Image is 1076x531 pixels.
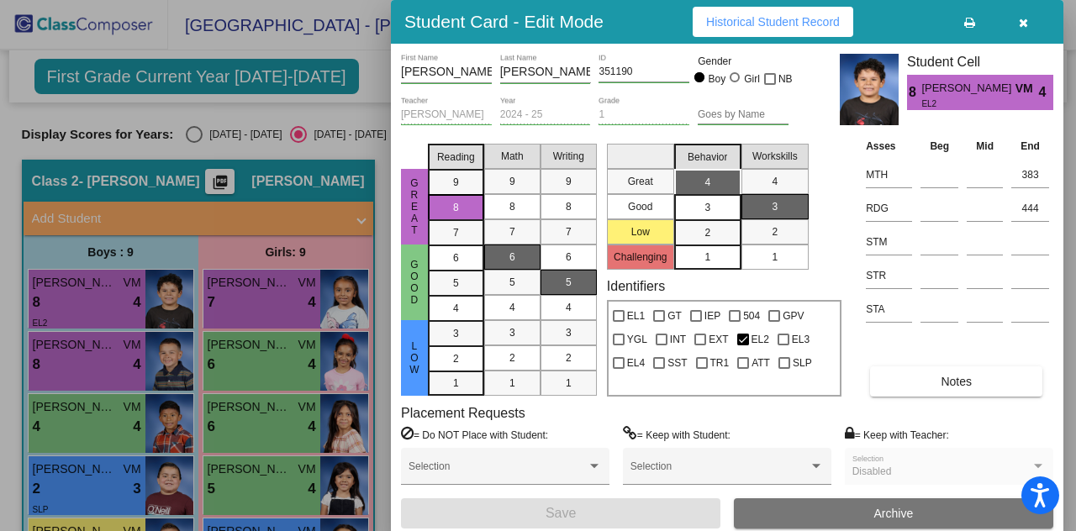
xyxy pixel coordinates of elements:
span: 6 [566,250,572,265]
span: 7 [566,224,572,239]
span: 504 [743,306,760,326]
h3: Student Cell [907,54,1053,70]
span: 4 [704,175,710,190]
span: 5 [509,275,515,290]
span: INT [670,329,686,350]
span: 5 [453,276,459,291]
button: Archive [734,498,1053,528]
span: 4 [566,300,572,315]
span: 2 [772,224,778,239]
span: 4 [509,300,515,315]
span: 2 [509,350,515,365]
input: grade [599,109,689,121]
span: 3 [704,200,710,215]
button: Save [401,498,720,528]
th: Asses [862,137,916,155]
th: Mid [963,137,1007,155]
span: EL1 [627,306,645,326]
div: Boy [708,71,726,87]
span: 3 [453,326,459,341]
span: 6 [509,250,515,265]
input: Enter ID [599,66,689,78]
span: GPV [783,306,804,326]
span: Save [546,506,576,520]
input: assessment [866,263,912,288]
h3: Student Card - Edit Mode [404,11,604,32]
span: Workskills [752,149,798,164]
input: assessment [866,229,912,255]
span: 8 [453,200,459,215]
span: TR1 [710,353,730,373]
span: 4 [1039,82,1053,103]
mat-label: Gender [698,54,789,69]
label: Identifiers [607,278,665,294]
span: SST [667,353,687,373]
span: Good [407,259,422,306]
span: EL2 [752,329,769,350]
input: teacher [401,109,492,121]
span: 7 [509,224,515,239]
th: Beg [916,137,963,155]
span: 2 [704,225,710,240]
span: 8 [566,199,572,214]
span: 9 [509,174,515,189]
span: Reading [437,150,475,165]
span: SLP [793,353,812,373]
th: End [1007,137,1053,155]
span: Math [501,149,524,164]
span: 2 [566,350,572,365]
span: Archive [874,507,914,520]
input: assessment [866,297,912,322]
span: 5 [566,275,572,290]
span: Writing [553,149,584,164]
span: Behavior [688,150,727,165]
span: VM [1015,80,1039,97]
span: 1 [566,376,572,391]
button: Notes [870,366,1042,397]
span: Notes [941,375,972,388]
span: 8 [907,82,921,103]
label: Placement Requests [401,405,525,421]
span: 4 [453,301,459,316]
span: 1 [704,250,710,265]
span: 9 [453,175,459,190]
button: Historical Student Record [693,7,853,37]
input: goes by name [698,109,789,121]
span: [PERSON_NAME] [921,80,1015,97]
label: = Do NOT Place with Student: [401,426,548,443]
span: EXT [709,329,728,350]
label: = Keep with Student: [623,426,731,443]
label: = Keep with Teacher: [845,426,949,443]
span: 1 [453,376,459,391]
span: Low [407,340,422,376]
span: IEP [704,306,720,326]
span: YGL [627,329,647,350]
span: 3 [772,199,778,214]
span: ATT [752,353,770,373]
span: Historical Student Record [706,15,840,29]
span: GT [667,306,682,326]
span: EL2 [921,97,1003,110]
input: year [500,109,591,121]
span: 1 [772,250,778,265]
span: 7 [453,225,459,240]
div: Girl [743,71,760,87]
span: 2 [453,351,459,366]
span: Disabled [852,465,892,477]
input: assessment [866,162,912,187]
span: NB [778,69,793,89]
span: 4 [772,174,778,189]
span: 1 [509,376,515,391]
input: assessment [866,196,912,221]
span: EL3 [792,329,810,350]
span: 6 [453,250,459,265]
span: 8 [509,199,515,214]
span: 9 [566,174,572,189]
span: EL4 [627,353,645,373]
span: Great [407,177,422,236]
span: 3 [566,325,572,340]
span: 3 [509,325,515,340]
